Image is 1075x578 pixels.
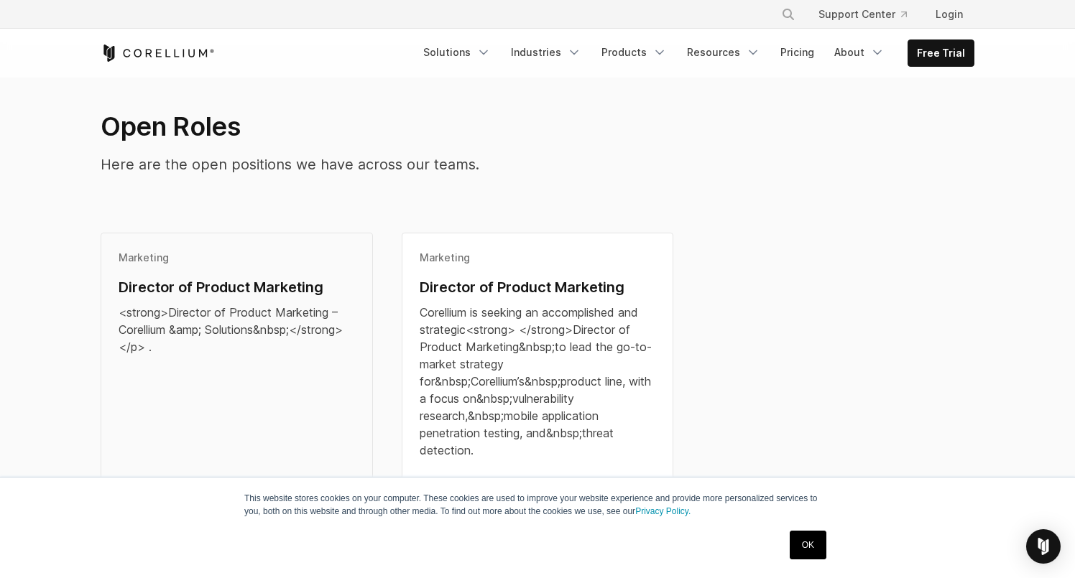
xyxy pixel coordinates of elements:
a: MarketingDirector of Product Marketing<strong>Director of Product Marketing – Corellium &amp; Sol... [101,233,373,522]
a: Free Trial [908,40,974,66]
div: Director of Product Marketing [119,276,355,298]
a: Industries [502,39,590,65]
p: Here are the open positions we have across our teams. [101,154,749,175]
a: Support Center [807,1,918,27]
div: ​Corellium is seeking an accomplished and strategic<strong> </strong>Director of Product Marketin... [420,304,656,459]
a: Corellium Home [101,45,215,62]
div: Navigation Menu [415,39,974,67]
div: Navigation Menu [764,1,974,27]
a: About [826,39,893,65]
a: Products [593,39,675,65]
button: Search [775,1,801,27]
a: Pricing [772,39,823,65]
div: <strong>Director of Product Marketing – Corellium &amp; Solutions&nbsp;</strong></p> . [119,304,355,355]
h2: Open Roles [101,111,749,142]
div: Director of Product Marketing [420,276,656,298]
a: Resources [678,39,769,65]
div: Marketing [119,251,355,265]
div: Marketing [420,251,656,265]
a: Solutions [415,39,499,65]
a: Privacy Policy. [635,506,691,516]
a: MarketingDirector of Product Marketing​Corellium is seeking an accomplished and strategic<strong>... [402,233,674,522]
p: This website stores cookies on your computer. These cookies are used to improve your website expe... [244,492,831,518]
a: Login [924,1,974,27]
a: OK [790,531,826,559]
div: Open Intercom Messenger [1026,529,1061,564]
